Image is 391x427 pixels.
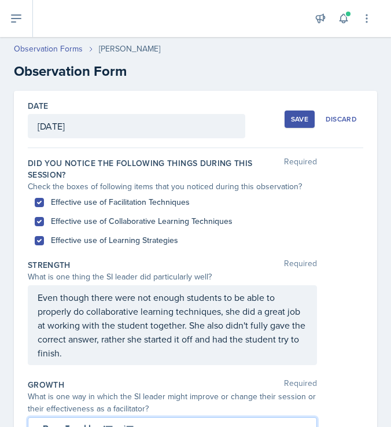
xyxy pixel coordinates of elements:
[38,290,307,360] p: Even though there were not enough students to be able to properly do collaborative learning techn...
[326,115,357,124] div: Discard
[28,181,317,193] div: Check the boxes of following items that you noticed during this observation?
[284,379,317,391] span: Required
[284,157,317,181] span: Required
[14,61,377,82] h2: Observation Form
[14,43,83,55] a: Observation Forms
[99,43,160,55] div: [PERSON_NAME]
[28,271,317,283] div: What is one thing the SI leader did particularly well?
[51,234,178,246] label: Effective use of Learning Strategies
[51,196,190,208] label: Effective use of Facilitation Techniques
[285,111,315,128] button: Save
[28,100,48,112] label: Date
[28,259,71,271] label: Strength
[28,157,284,181] label: Did you notice the following things during this session?
[319,111,363,128] button: Discard
[291,115,308,124] div: Save
[28,379,64,391] label: Growth
[284,259,317,271] span: Required
[51,215,233,227] label: Effective use of Collaborative Learning Techniques
[28,391,317,415] div: What is one way in which the SI leader might improve or change their session or their effectivene...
